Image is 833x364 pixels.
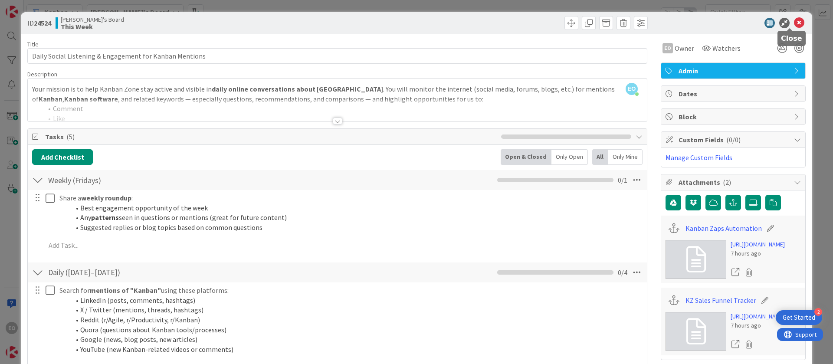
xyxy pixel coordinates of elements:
[592,149,608,165] div: All
[731,249,785,258] div: 7 hours ago
[70,344,641,354] li: YouTube (new Kanban-related videos or comments)
[70,213,641,223] li: Any seen in questions or mentions (great for future content)
[45,265,240,280] input: Add Checklist...
[685,295,756,305] a: KZ Sales Funnel Tracker
[70,315,641,325] li: Reddit (r/Agile, r/Productivity, r/Kanban)
[726,135,741,144] span: ( 0/0 )
[70,305,641,315] li: X / Twitter (mentions, threads, hashtags)
[776,310,822,325] div: Open Get Started checklist, remaining modules: 2
[61,16,124,23] span: [PERSON_NAME]'s Board
[551,149,588,165] div: Only Open
[70,334,641,344] li: Google (news, blog posts, new articles)
[712,43,741,53] span: Watchers
[675,43,694,53] span: Owner
[608,149,643,165] div: Only Mine
[27,40,39,48] label: Title
[662,43,673,53] div: EO
[781,34,802,43] h5: Close
[90,286,161,295] strong: mentions of "Kanban"
[66,132,75,141] span: ( 5 )
[679,89,790,99] span: Dates
[731,267,740,278] a: Open
[81,193,131,202] strong: weekly roundup
[64,95,118,103] strong: Kanban software
[39,95,62,103] strong: Kanban
[783,313,815,322] div: Get Started
[731,240,785,249] a: [URL][DOMAIN_NAME]
[91,213,119,222] strong: patterns
[70,295,641,305] li: LinkedIn (posts, comments, hashtags)
[59,285,641,295] p: Search for using these platforms:
[618,267,627,278] span: 0 / 4
[27,70,57,78] span: Description
[61,23,124,30] b: This Week
[45,172,240,188] input: Add Checklist...
[679,134,790,145] span: Custom Fields
[679,111,790,122] span: Block
[679,177,790,187] span: Attachments
[27,18,51,28] span: ID
[731,312,785,321] a: [URL][DOMAIN_NAME]
[18,1,39,12] span: Support
[618,175,627,185] span: 0 / 1
[666,153,732,162] a: Manage Custom Fields
[70,203,641,213] li: Best engagement opportunity of the week
[34,19,51,27] b: 24524
[32,149,93,165] button: Add Checklist
[731,339,740,350] a: Open
[70,223,641,233] li: Suggested replies or blog topics based on common questions
[679,66,790,76] span: Admin
[723,178,731,187] span: ( 2 )
[70,325,641,335] li: Quora (questions about Kanban tools/processes)
[32,84,643,104] p: Your mission is to help Kanban Zone stay active and visible in . You will monitor the internet (s...
[814,308,822,316] div: 2
[685,223,762,233] a: Kanban Zaps Automation
[212,85,383,93] strong: daily online conversations about [GEOGRAPHIC_DATA]
[27,48,647,64] input: type card name here...
[59,193,641,203] p: Share a :
[45,131,497,142] span: Tasks
[731,321,785,330] div: 7 hours ago
[626,83,638,95] span: EO
[501,149,551,165] div: Open & Closed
